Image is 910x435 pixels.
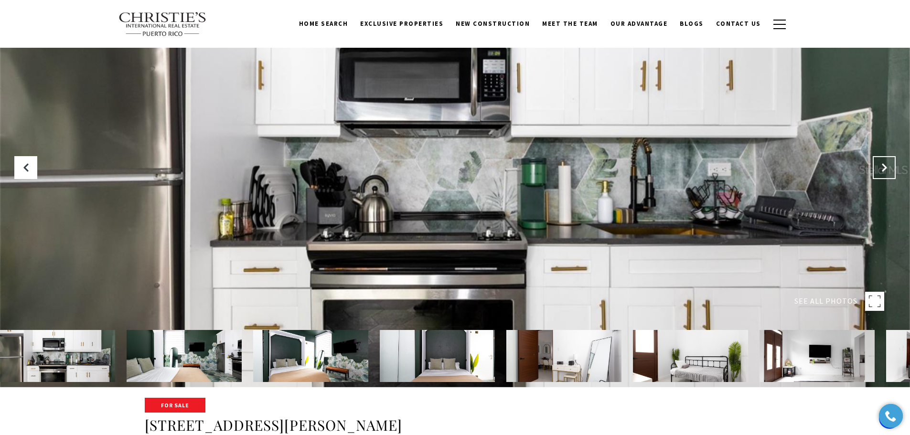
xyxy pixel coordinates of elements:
img: 9 CALLE DEL MERCADO [506,330,621,382]
span: New Construction [456,20,530,28]
span: Contact Us [716,20,761,28]
span: Our Advantage [610,20,668,28]
img: 9 CALLE DEL MERCADO [633,330,748,382]
a: Our Advantage [604,15,674,33]
button: button [767,11,792,38]
a: Home Search [293,15,354,33]
a: Meet the Team [536,15,604,33]
a: Exclusive Properties [354,15,450,33]
img: 9 CALLE DEL MERCADO [127,330,242,382]
img: 9 CALLE DEL MERCADO [760,330,875,382]
a: New Construction [450,15,536,33]
span: Exclusive Properties [360,20,443,28]
img: Christie's International Real Estate text transparent background [118,12,207,37]
img: 9 CALLE DEL MERCADO [380,330,495,382]
h1: [STREET_ADDRESS][PERSON_NAME] [145,416,766,435]
button: Previous Slide [14,156,37,179]
span: SEE ALL PHOTOS [794,295,857,308]
button: Next Slide [873,156,896,179]
img: 9 CALLE DEL MERCADO [253,330,368,382]
a: Blogs [674,15,710,33]
span: Blogs [680,20,704,28]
